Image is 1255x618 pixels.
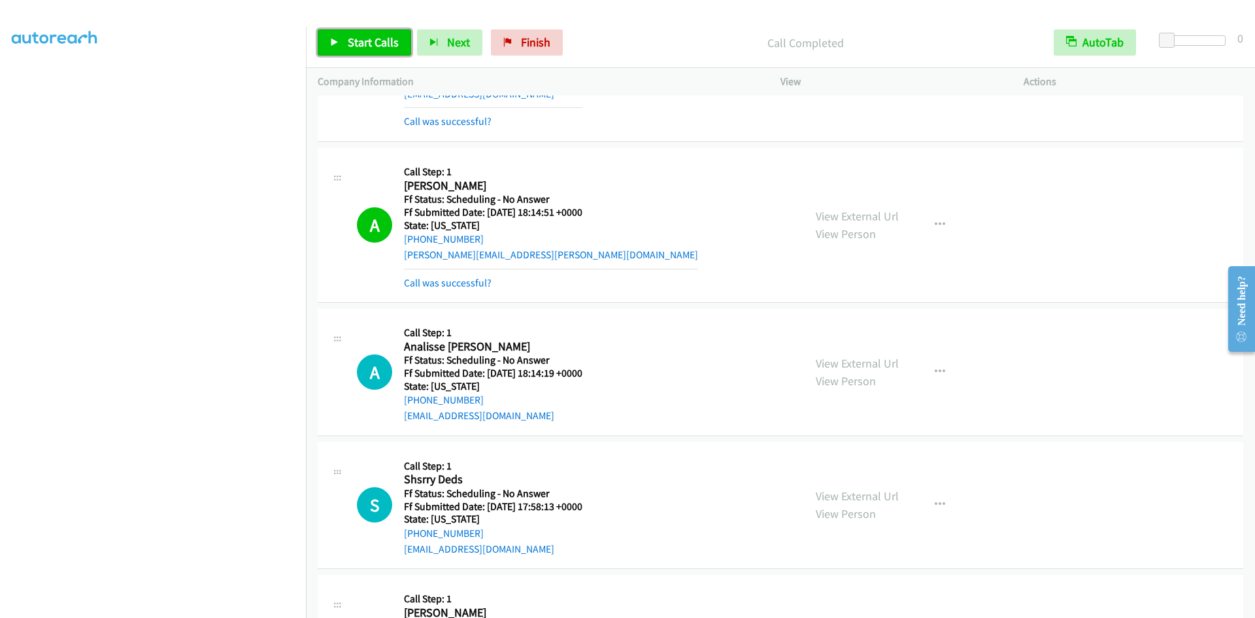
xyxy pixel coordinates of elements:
[521,35,550,50] span: Finish
[404,339,582,354] h2: Analisse [PERSON_NAME]
[357,487,392,523] h1: S
[404,527,484,540] a: [PHONE_NUMBER]
[417,29,482,56] button: Next
[404,219,698,232] h5: State: [US_STATE]
[404,88,554,100] a: [EMAIL_ADDRESS][DOMAIN_NAME]
[404,380,582,393] h5: State: [US_STATE]
[404,500,582,513] h5: Ff Submitted Date: [DATE] 17:58:13 +0000
[404,277,492,289] a: Call was successful?
[357,354,392,390] h1: A
[404,487,582,500] h5: Ff Status: Scheduling - No Answer
[816,506,876,521] a: View Person
[348,35,399,50] span: Start Calls
[404,543,554,555] a: [EMAIL_ADDRESS][DOMAIN_NAME]
[1024,74,1243,90] p: Actions
[404,179,698,194] h2: [PERSON_NAME]
[404,513,582,526] h5: State: [US_STATE]
[1165,35,1226,46] div: Delay between calls (in seconds)
[404,472,582,487] h2: Shsrry Deds
[404,115,492,128] a: Call was successful?
[404,367,582,380] h5: Ff Submitted Date: [DATE] 18:14:19 +0000
[580,34,1030,52] p: Call Completed
[404,354,582,367] h5: Ff Status: Scheduling - No Answer
[404,326,582,339] h5: Call Step: 1
[404,592,582,606] h5: Call Step: 1
[404,233,484,245] a: [PHONE_NUMBER]
[404,193,698,206] h5: Ff Status: Scheduling - No Answer
[1217,257,1255,361] iframe: Resource Center
[816,373,876,388] a: View Person
[491,29,563,56] a: Finish
[357,487,392,523] div: The call is yet to be attempted
[404,249,698,261] a: [PERSON_NAME][EMAIL_ADDRESS][PERSON_NAME][DOMAIN_NAME]
[318,29,411,56] a: Start Calls
[318,74,757,90] p: Company Information
[780,74,1000,90] p: View
[357,207,392,243] h1: A
[1237,29,1243,47] div: 0
[816,356,899,371] a: View External Url
[404,165,698,179] h5: Call Step: 1
[447,35,470,50] span: Next
[816,226,876,241] a: View Person
[404,409,554,422] a: [EMAIL_ADDRESS][DOMAIN_NAME]
[404,460,582,473] h5: Call Step: 1
[357,354,392,390] div: The call is yet to be attempted
[404,394,484,406] a: [PHONE_NUMBER]
[1054,29,1136,56] button: AutoTab
[816,489,899,504] a: View External Url
[404,206,698,219] h5: Ff Submitted Date: [DATE] 18:14:51 +0000
[816,209,899,224] a: View External Url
